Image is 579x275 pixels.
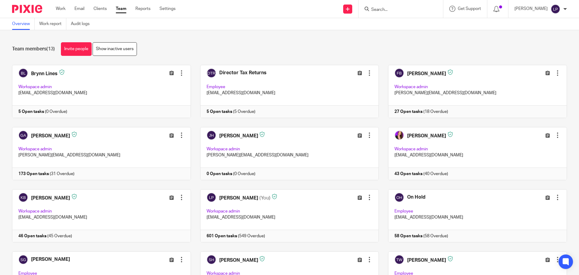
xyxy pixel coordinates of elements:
[56,6,65,12] a: Work
[39,18,66,30] a: Work report
[46,46,55,51] span: (13)
[371,7,425,13] input: Search
[116,6,126,12] a: Team
[12,5,42,13] img: Pixie
[93,6,107,12] a: Clients
[12,18,35,30] a: Overview
[160,6,176,12] a: Settings
[61,42,92,56] a: Invite people
[135,6,150,12] a: Reports
[93,42,137,56] a: Show inactive users
[74,6,84,12] a: Email
[551,4,560,14] img: svg%3E
[458,7,481,11] span: Get Support
[71,18,94,30] a: Audit logs
[12,46,55,52] h1: Team members
[514,6,548,12] p: [PERSON_NAME]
